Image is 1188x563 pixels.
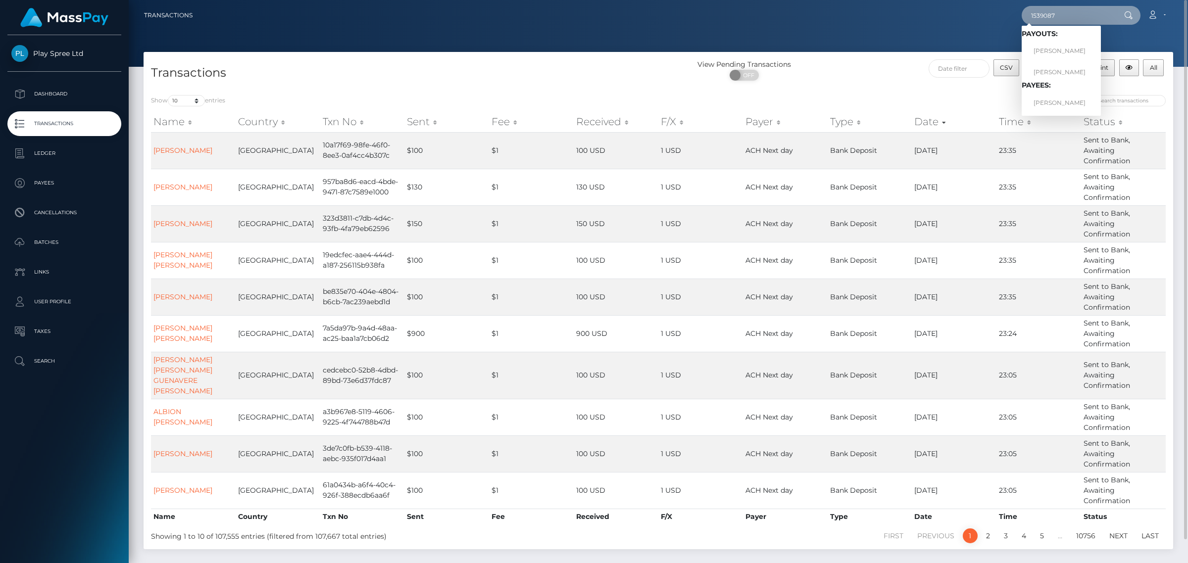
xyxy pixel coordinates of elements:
[1094,95,1166,106] input: Search transactions
[153,486,212,495] a: [PERSON_NAME]
[912,279,996,315] td: [DATE]
[153,219,212,228] a: [PERSON_NAME]
[11,354,117,369] p: Search
[993,59,1020,76] button: CSV
[1081,315,1166,352] td: Sent to Bank, Awaiting Confirmation
[153,292,212,301] a: [PERSON_NAME]
[320,112,405,132] th: Txn No: activate to sort column ascending
[11,235,117,250] p: Batches
[574,315,658,352] td: 900 USD
[489,399,574,435] td: $1
[236,435,320,472] td: [GEOGRAPHIC_DATA]
[1022,6,1115,25] input: Search...
[828,205,912,242] td: Bank Deposit
[144,5,193,26] a: Transactions
[996,509,1081,524] th: Time
[996,399,1081,435] td: 23:05
[489,169,574,205] td: $1
[1022,94,1101,112] a: [PERSON_NAME]
[745,219,793,228] span: ACH Next day
[743,112,828,132] th: Payer: activate to sort column ascending
[11,205,117,220] p: Cancellations
[11,324,117,339] p: Taxes
[745,329,793,338] span: ACH Next day
[743,509,828,524] th: Payer
[963,528,978,543] a: 1
[1081,169,1166,205] td: Sent to Bank, Awaiting Confirmation
[745,292,793,301] span: ACH Next day
[828,242,912,279] td: Bank Deposit
[1150,64,1157,71] span: All
[996,472,1081,509] td: 23:05
[236,472,320,509] td: [GEOGRAPHIC_DATA]
[236,169,320,205] td: [GEOGRAPHIC_DATA]
[236,205,320,242] td: [GEOGRAPHIC_DATA]
[236,352,320,399] td: [GEOGRAPHIC_DATA]
[828,435,912,472] td: Bank Deposit
[11,87,117,101] p: Dashboard
[912,315,996,352] td: [DATE]
[996,169,1081,205] td: 23:35
[168,95,205,106] select: Showentries
[236,279,320,315] td: [GEOGRAPHIC_DATA]
[7,82,121,106] a: Dashboard
[828,472,912,509] td: Bank Deposit
[1104,528,1133,543] a: Next
[574,169,658,205] td: 130 USD
[745,183,793,191] span: ACH Next day
[7,111,121,136] a: Transactions
[912,205,996,242] td: [DATE]
[320,472,405,509] td: 61a0434b-a6f4-40c4-926f-388ecdb6aa6f
[574,242,658,279] td: 100 USD
[489,132,574,169] td: $1
[996,279,1081,315] td: 23:35
[11,116,117,131] p: Transactions
[1081,435,1166,472] td: Sent to Bank, Awaiting Confirmation
[912,112,996,132] th: Date: activate to sort column ascending
[658,399,743,435] td: 1 USD
[404,435,489,472] td: $100
[996,112,1081,132] th: Time: activate to sort column ascending
[11,176,117,190] p: Payees
[320,435,405,472] td: 3de7c0fb-b539-4118-aebc-935f017d4aa1
[1022,42,1101,60] a: [PERSON_NAME]
[1081,352,1166,399] td: Sent to Bank, Awaiting Confirmation
[1081,242,1166,279] td: Sent to Bank, Awaiting Confirmation
[1119,59,1139,76] button: Column visibility
[404,352,489,399] td: $100
[996,352,1081,399] td: 23:05
[236,315,320,352] td: [GEOGRAPHIC_DATA]
[574,279,658,315] td: 100 USD
[745,449,793,458] span: ACH Next day
[153,407,212,426] a: ALBION [PERSON_NAME]
[236,242,320,279] td: [GEOGRAPHIC_DATA]
[1081,472,1166,509] td: Sent to Bank, Awaiting Confirmation
[1081,399,1166,435] td: Sent to Bank, Awaiting Confirmation
[912,352,996,399] td: [DATE]
[658,169,743,205] td: 1 USD
[489,435,574,472] td: $1
[404,132,489,169] td: $100
[7,200,121,225] a: Cancellations
[828,399,912,435] td: Bank Deposit
[153,146,212,155] a: [PERSON_NAME]
[658,315,743,352] td: 1 USD
[1081,132,1166,169] td: Sent to Bank, Awaiting Confirmation
[828,112,912,132] th: Type: activate to sort column ascending
[929,59,990,78] input: Date filter
[489,242,574,279] td: $1
[1022,30,1101,38] h6: Payouts:
[7,260,121,284] a: Links
[7,171,121,195] a: Payees
[1087,59,1115,76] button: Print
[1081,279,1166,315] td: Sent to Bank, Awaiting Confirmation
[489,315,574,352] td: $1
[745,256,793,265] span: ACH Next day
[489,352,574,399] td: $1
[1093,64,1108,71] span: Print
[489,112,574,132] th: Fee: activate to sort column ascending
[658,509,743,524] th: F/X
[404,399,489,435] td: $100
[912,509,996,524] th: Date
[574,132,658,169] td: 100 USD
